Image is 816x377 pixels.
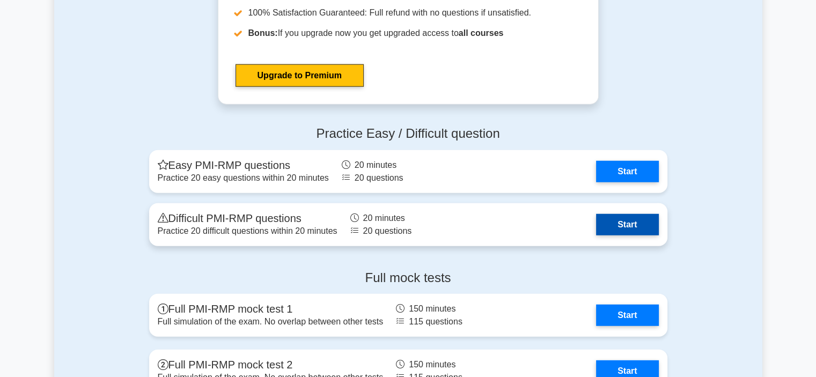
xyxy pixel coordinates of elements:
[149,270,667,286] h4: Full mock tests
[236,64,364,87] a: Upgrade to Premium
[596,305,658,326] a: Start
[596,214,658,235] a: Start
[149,126,667,142] h4: Practice Easy / Difficult question
[596,161,658,182] a: Start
